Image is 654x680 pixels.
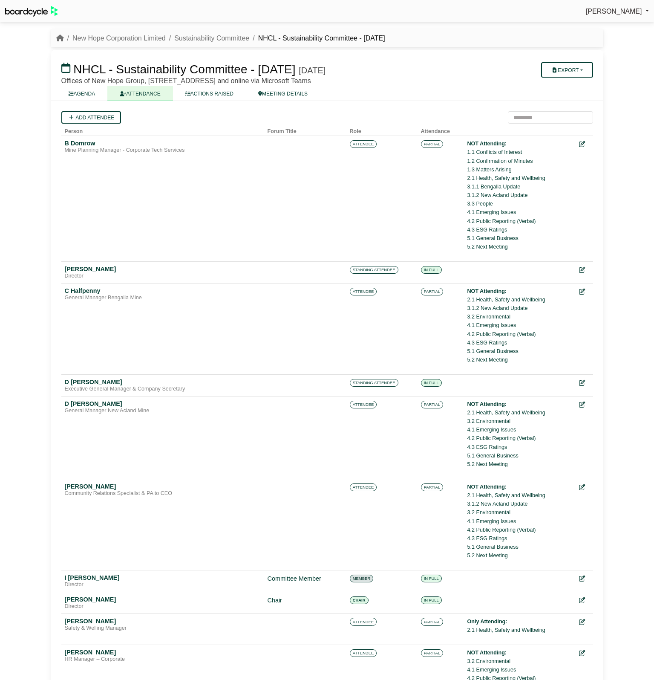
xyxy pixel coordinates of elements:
li: 4.3 ESG Ratings [467,226,572,234]
a: [PERSON_NAME] [586,6,649,17]
div: Edit [579,648,590,658]
li: 4.2 Public Reporting (Verbal) [467,217,572,226]
th: Person [61,124,264,136]
span: PARTIAL [421,618,444,625]
a: Add attendee [61,111,121,124]
span: ATTENDEE [350,649,377,657]
div: Edit [579,265,590,275]
span: STANDING ATTENDEE [350,379,398,387]
li: 4.1 Emerging Issues [467,517,572,526]
div: [DATE] [299,65,326,75]
div: General Manager New Acland Mine [65,408,261,414]
div: Edit [579,287,590,297]
span: IN FULL [421,379,442,387]
div: Edit [579,400,590,410]
th: Attendance [418,124,464,136]
li: 4.1 Emerging Issues [467,425,572,434]
div: Only Attending: [467,617,572,626]
li: 3.1.2 New Acland Update [467,191,572,200]
a: New Hope Corporation Limited [72,35,166,42]
div: NOT Attending: [467,648,572,657]
div: NOT Attending: [467,483,572,491]
span: PARTIAL [421,140,444,148]
li: 5.2 Next Meeting [467,551,572,560]
span: Offices of New Hope Group, [STREET_ADDRESS] and online via Microsoft Teams [61,77,311,84]
li: 3.2 Environmental [467,417,572,425]
li: 5.2 Next Meeting [467,356,572,364]
li: 4.2 Public Reporting (Verbal) [467,526,572,534]
li: 3.1.2 New Acland Update [467,500,572,508]
a: MEETING DETAILS [246,86,320,101]
li: 3.1.2 New Acland Update [467,304,572,313]
div: Chair [268,596,343,605]
div: Safety & Welling Manager [65,625,261,632]
li: 1.3 Matters Arising [467,165,572,174]
div: Director [65,582,261,588]
div: C Halfpenny [65,287,261,295]
li: 2.1 Health, Safety and Wellbeing [467,408,572,417]
li: 4.3 ESG Ratings [467,339,572,347]
div: Edit [579,378,590,388]
div: General Manager Bengalla Mine [65,295,261,301]
span: STANDING ATTENDEE [350,266,398,274]
span: PARTIAL [421,649,444,657]
li: NHCL - Sustainability Committee - [DATE] [249,33,385,44]
div: [PERSON_NAME] [65,596,261,603]
span: IN FULL [421,596,442,604]
li: 4.3 ESG Ratings [467,443,572,451]
li: 1.1 Conflicts of Interest [467,148,572,156]
span: IN FULL [421,266,442,274]
div: Director [65,603,261,610]
li: 5.1 General Business [467,543,572,551]
img: BoardcycleBlackGreen-aaafeed430059cb809a45853b8cf6d952af9d84e6e89e1f1685b34bfd5cb7d64.svg [5,6,58,17]
div: Executive General Manager & Company Secretary [65,386,261,393]
div: NOT Attending: [467,139,572,148]
div: Mine Planning Manager - Corporate Tech Services [65,147,261,154]
div: HR Manager – Corporate [65,656,261,663]
li: 4.2 Public Reporting (Verbal) [467,330,572,339]
span: ATTENDEE [350,618,377,625]
div: NOT Attending: [467,400,572,408]
span: ATTENDEE [350,288,377,295]
div: [PERSON_NAME] [65,648,261,656]
li: 2.1 Health, Safety and Wellbeing [467,295,572,304]
span: CHAIR [350,596,369,604]
li: 3.3 People [467,200,572,208]
div: Edit [579,574,590,584]
div: NOT Attending: [467,287,572,295]
span: PARTIAL [421,288,444,295]
div: Edit [579,617,590,627]
span: PARTIAL [421,401,444,408]
span: ATTENDEE [350,401,377,408]
li: 4.3 ESG Ratings [467,534,572,543]
li: 5.1 General Business [467,234,572,243]
li: 4.1 Emerging Issues [467,208,572,217]
li: 5.1 General Business [467,347,572,356]
div: Edit [579,596,590,605]
div: D [PERSON_NAME] [65,400,261,408]
span: NHCL - Sustainability Committee - [DATE] [73,63,295,76]
li: 2.1 Health, Safety and Wellbeing [467,491,572,500]
div: B Domrow [65,139,261,147]
a: AGENDA [56,86,108,101]
li: 1.2 Confirmation of Minutes [467,157,572,165]
button: Export [541,62,593,78]
nav: breadcrumb [56,33,385,44]
li: 4.2 Public Reporting (Verbal) [467,434,572,443]
a: ACTIONS RAISED [173,86,246,101]
li: 5.2 Next Meeting [467,460,572,469]
li: 5.1 General Business [467,451,572,460]
span: MEMBER [350,575,374,582]
li: 5.2 Next Meeting [467,243,572,251]
li: 3.2 Environmental [467,508,572,517]
span: ATTENDEE [350,140,377,148]
span: IN FULL [421,575,442,582]
div: Committee Member [268,574,343,584]
li: 3.2 Environmental [467,657,572,666]
div: D [PERSON_NAME] [65,378,261,386]
div: [PERSON_NAME] [65,483,261,490]
li: 4.1 Emerging Issues [467,666,572,674]
div: Edit [579,139,590,149]
div: [PERSON_NAME] [65,617,261,625]
div: Edit [579,483,590,492]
